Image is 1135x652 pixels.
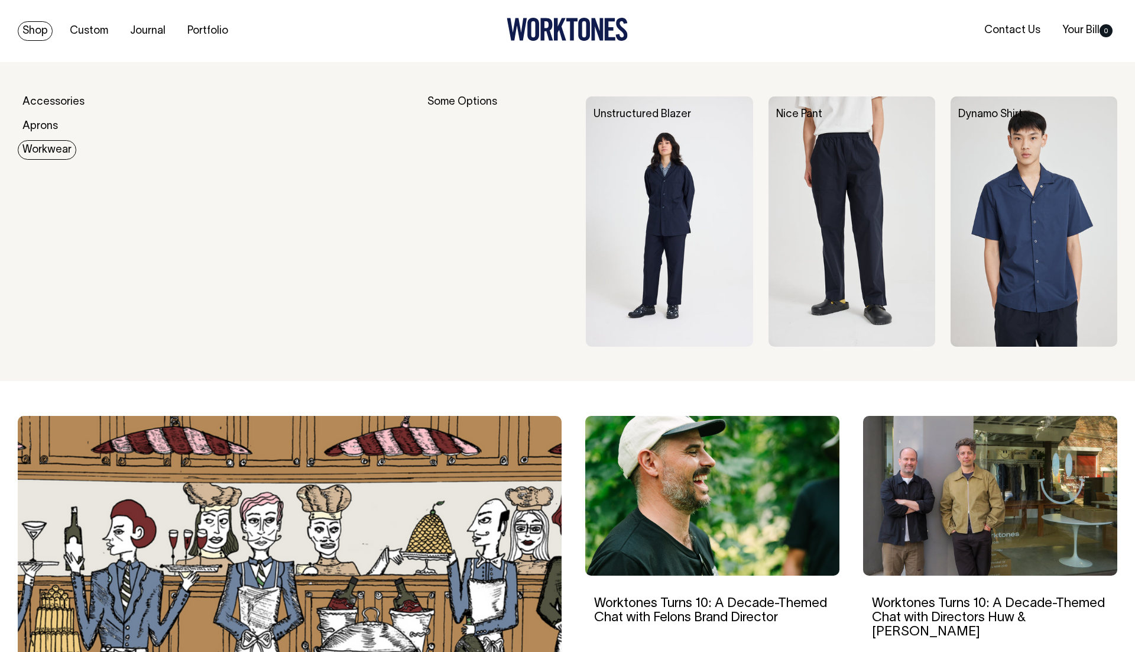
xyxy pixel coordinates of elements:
a: Unstructured Blazer [594,109,691,120]
img: Worktones Turns 10: A Decade-Themed Chat with Felons Brand Director [585,416,839,576]
a: Worktones Turns 10: A Decade-Themed Chat with Felons Brand Director [594,598,827,624]
a: Workwear [18,140,76,160]
div: Some Options [427,96,570,347]
img: Dynamo Shirt [951,96,1117,347]
a: Custom [65,21,113,41]
a: Journal [125,21,170,41]
a: Aprons [18,117,63,136]
a: Shop [18,21,53,41]
a: Your Bill0 [1058,21,1117,40]
a: Dynamo Shirt [958,109,1023,120]
img: Worktones Turns 10: A Decade-Themed Chat with Directors Huw & Andrew [863,416,1117,576]
span: 0 [1100,24,1113,37]
a: Portfolio [183,21,233,41]
a: Nice Pant [776,109,822,120]
img: Unstructured Blazer [586,96,753,347]
a: Contact Us [980,21,1045,40]
a: Worktones Turns 10: A Decade-Themed Chat with Directors Huw & [PERSON_NAME] [872,598,1105,638]
img: Nice Pant [768,96,935,347]
a: Accessories [18,92,89,112]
